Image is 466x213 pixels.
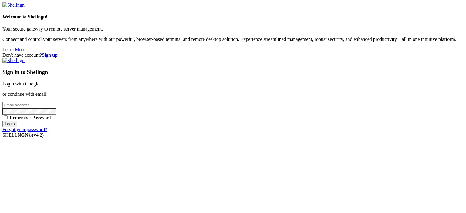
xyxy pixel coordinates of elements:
h4: Welcome to Shellngn! [2,14,464,20]
input: Remember Password [4,115,8,119]
img: Shellngn [2,2,25,8]
h3: Sign in to Shellngn [2,69,464,75]
a: Learn More [2,47,25,52]
span: 4.2.0 [32,132,44,138]
img: Shellngn [2,58,25,63]
a: Sign up [42,52,58,58]
span: SHELL © [2,132,44,138]
div: Don't have account? [2,52,464,58]
p: Connect and control your servers from anywhere with our powerful, browser-based terminal and remo... [2,37,464,42]
span: Remember Password [10,115,51,120]
b: NGN [18,132,29,138]
a: Forgot your password? [2,127,47,132]
p: or continue with email: [2,92,464,97]
input: Login [2,121,17,127]
input: Email address [2,102,56,108]
p: Your secure gateway to remote server management. [2,26,464,32]
a: Login with Google [2,81,39,86]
